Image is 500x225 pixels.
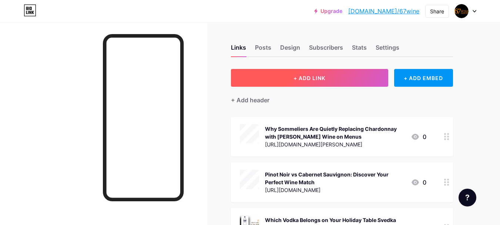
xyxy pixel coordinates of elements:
[280,43,300,56] div: Design
[314,8,342,14] a: Upgrade
[265,171,405,186] div: Pinot Noir vs Cabernet Sauvignon: Discover Your Perfect Wine Match
[255,43,271,56] div: Posts
[376,43,399,56] div: Settings
[231,43,246,56] div: Links
[430,7,444,15] div: Share
[231,96,269,105] div: + Add header
[265,125,405,140] div: Why Sommeliers Are Quietly Replacing Chardonnay with [PERSON_NAME] Wine on Menus
[352,43,367,56] div: Stats
[309,43,343,56] div: Subscribers
[411,132,426,141] div: 0
[265,140,405,148] div: [URL][DOMAIN_NAME][PERSON_NAME]
[348,7,419,16] a: [DOMAIN_NAME]/67wine
[394,69,453,87] div: + ADD EMBED
[265,186,405,194] div: [URL][DOMAIN_NAME]
[454,4,469,18] img: 67wine
[231,69,388,87] button: + ADD LINK
[293,75,325,81] span: + ADD LINK
[411,178,426,187] div: 0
